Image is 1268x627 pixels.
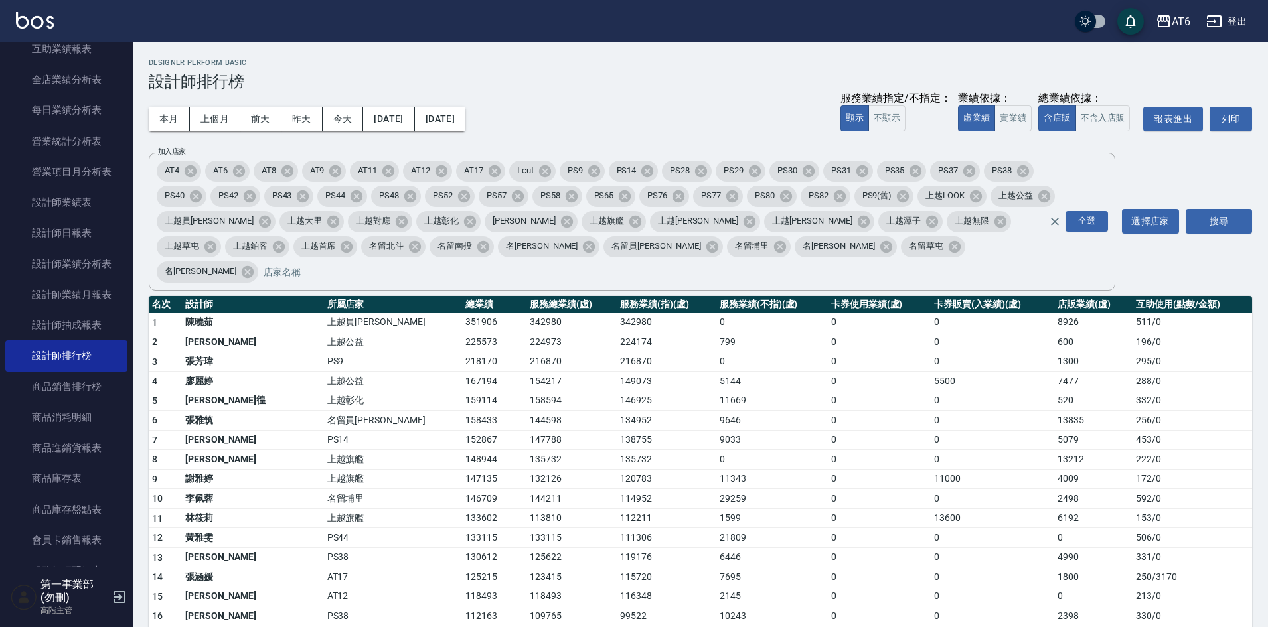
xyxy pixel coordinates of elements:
button: 不含入店販 [1075,105,1131,131]
td: 0 [931,450,1054,470]
span: 名[PERSON_NAME] [795,240,882,253]
a: 商品庫存盤點表 [5,494,127,525]
span: 12 [152,532,163,543]
td: 332 / 0 [1133,391,1252,411]
span: 名留員[PERSON_NAME] [603,240,708,253]
span: 上越首席 [293,240,344,253]
td: 225573 [462,332,526,352]
div: AT17 [456,161,505,182]
td: 李佩蓉 [182,489,324,509]
td: 144211 [526,489,617,509]
a: 設計師排行榜 [5,340,127,371]
td: 0 [828,450,931,470]
a: 會員卡銷售報表 [5,525,127,555]
a: 報表匯出 [1143,107,1203,131]
a: 設計師日報表 [5,218,127,248]
td: 上越公益 [324,372,462,391]
a: 設計師業績月報表 [5,279,127,310]
td: 154217 [526,372,617,391]
td: [PERSON_NAME]徨 [182,391,324,411]
td: 511 / 0 [1133,313,1252,332]
a: 設計師抽成報表 [5,310,127,340]
td: 342980 [617,313,716,332]
a: 商品銷售排行榜 [5,372,127,402]
button: [DATE] [363,107,414,131]
td: 張雅筑 [182,411,324,431]
span: 名留草屯 [901,240,951,253]
div: 上越對應 [348,211,412,232]
span: 1 [152,317,157,328]
div: 上越公益 [991,186,1055,207]
span: 3 [152,356,157,367]
button: 搜尋 [1186,209,1252,234]
td: 0 [931,411,1054,431]
div: AT6 [205,161,250,182]
div: AT9 [302,161,347,182]
a: 營業項目月分析表 [5,157,127,187]
td: 29259 [716,489,828,509]
td: 146709 [462,489,526,509]
div: PS30 [769,161,819,182]
button: 列印 [1210,107,1252,131]
span: AT9 [302,164,333,177]
td: 224174 [617,332,716,352]
label: 加入店家 [158,147,186,157]
td: 0 [931,332,1054,352]
span: PS58 [532,189,568,202]
div: 上越鉑客 [225,236,289,257]
a: 設計師業績表 [5,187,127,218]
td: PS9 [324,352,462,372]
button: 顯示 [840,105,869,131]
td: 名留埔里 [324,489,462,509]
td: 謝雅婷 [182,469,324,489]
span: 14 [152,571,163,582]
td: 上越公益 [324,332,462,352]
button: AT6 [1150,8,1196,35]
span: 名留埔里 [727,240,777,253]
button: 選擇店家 [1122,209,1179,234]
td: 13835 [1054,411,1133,431]
span: PS77 [693,189,729,202]
img: Logo [16,12,54,29]
td: 5500 [931,372,1054,391]
a: 商品庫存表 [5,463,127,494]
div: 業績依據： [958,92,1032,105]
span: 上越潭子 [878,214,929,228]
div: 上越潭子 [878,211,943,232]
span: 2 [152,336,157,347]
button: 登出 [1201,9,1252,34]
h5: 第一事業部 (勿刪) [40,578,108,604]
td: 廖麗婷 [182,372,324,391]
span: PS42 [210,189,246,202]
td: 222 / 0 [1133,450,1252,470]
div: PS52 [425,186,475,207]
div: 名留南投 [430,236,494,257]
td: 159114 [462,391,526,411]
div: AT6 [1172,13,1190,30]
td: 147135 [462,469,526,489]
td: 0 [828,372,931,391]
td: 134952 [617,411,716,431]
a: 設計師業績分析表 [5,249,127,279]
td: 135732 [526,450,617,470]
span: 上越無限 [947,214,997,228]
td: 158433 [462,411,526,431]
td: 196 / 0 [1133,332,1252,352]
a: 商品進銷貨報表 [5,433,127,463]
td: 名留員[PERSON_NAME] [324,411,462,431]
div: 上越大里 [279,211,344,232]
div: PS31 [823,161,873,182]
td: 0 [716,450,828,470]
th: 互助使用(點數/金額) [1133,296,1252,313]
th: 設計師 [182,296,324,313]
div: PS65 [586,186,636,207]
td: 11343 [716,469,828,489]
span: 9 [152,474,157,484]
th: 所屬店家 [324,296,462,313]
td: 112211 [617,508,716,528]
div: 名[PERSON_NAME] [498,236,599,257]
span: 5 [152,395,157,406]
span: 上越草屯 [157,240,207,253]
span: AT12 [403,164,438,177]
td: 288 / 0 [1133,372,1252,391]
